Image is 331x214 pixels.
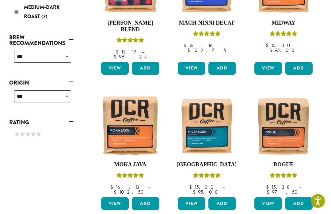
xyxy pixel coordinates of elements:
button: Add [285,197,313,210]
span: ★ [14,130,20,139]
h4: Mach-Ninni Decaf [176,20,238,26]
a: Origin [9,77,74,88]
span: Medium-Dark Roast [24,4,60,20]
h4: Rogue [253,161,314,168]
span: $ [114,189,119,195]
span: – [142,49,144,55]
bdi: 16.16 [184,42,222,49]
div: Origin [9,88,74,110]
a: RogueRated 5.00 out of 5 [253,95,314,195]
span: ★ [20,130,25,139]
bdi: 102.75 [187,47,226,53]
a: Moka JavaRated 5.00 out of 5 [100,95,161,195]
img: Nicaragua-12oz-300x300.jpg [176,95,238,157]
div: Rated 5.00 out of 5 [193,172,221,181]
bdi: 15.00 [266,42,293,49]
a: View [101,62,129,75]
bdi: 102.50 [114,189,146,195]
div: Brew Recommendations [9,48,74,70]
button: Add [132,62,159,75]
button: Add [208,62,236,75]
button: Add [132,197,159,210]
div: Rated 5.00 out of 5 [116,172,144,181]
span: – [222,184,225,190]
div: Rated 5.00 out of 5 [270,30,297,39]
span: $ [184,42,189,49]
div: Rated 4.67 out of 5 [116,37,144,46]
span: $ [269,47,275,53]
span: – [299,42,301,49]
div: Rating [9,128,74,142]
span: ★ [25,130,31,139]
bdi: 95.00 [193,189,221,195]
span: (7) [41,13,48,20]
span: – [299,184,301,190]
bdi: 96.25 [114,53,147,60]
span: ★ [31,130,36,139]
div: Rated 5.00 out of 5 [270,172,297,181]
bdi: 95.00 [269,47,297,53]
bdi: 15.19 [116,49,136,55]
h4: [PERSON_NAME] Blend [100,20,161,33]
span: $ [266,42,271,49]
span: – [227,42,230,49]
bdi: 16.13 [110,184,142,190]
a: View [254,62,282,75]
span: $ [114,53,119,60]
a: View [254,197,282,210]
span: $ [266,184,271,190]
a: View [178,197,205,210]
span: $ [187,47,192,53]
div: Roast [9,0,74,25]
h4: [GEOGRAPHIC_DATA] [176,161,238,168]
a: [GEOGRAPHIC_DATA]Rated 5.00 out of 5 [176,95,238,195]
span: $ [110,184,116,190]
a: Rating [9,117,74,128]
span: – [148,184,150,190]
span: $ [267,189,272,195]
bdi: 15.38 [266,184,293,190]
h4: Midway [253,20,314,26]
img: Moka-Java-12oz-300x300.jpg [100,95,161,157]
span: $ [189,184,194,190]
a: Brew Recommendations [9,32,74,48]
div: Rated 5.00 out of 5 [193,30,221,39]
button: Add [285,62,313,75]
a: View [178,62,205,75]
span: ★ [36,130,42,139]
a: View [101,197,129,210]
img: Rogue-12oz-300x300.jpg [253,95,314,157]
bdi: 15.00 [189,184,216,190]
button: Add [208,197,236,210]
span: $ [193,189,198,195]
h4: Moka Java [100,161,161,168]
span: $ [116,49,121,55]
bdi: 97.50 [267,189,300,195]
